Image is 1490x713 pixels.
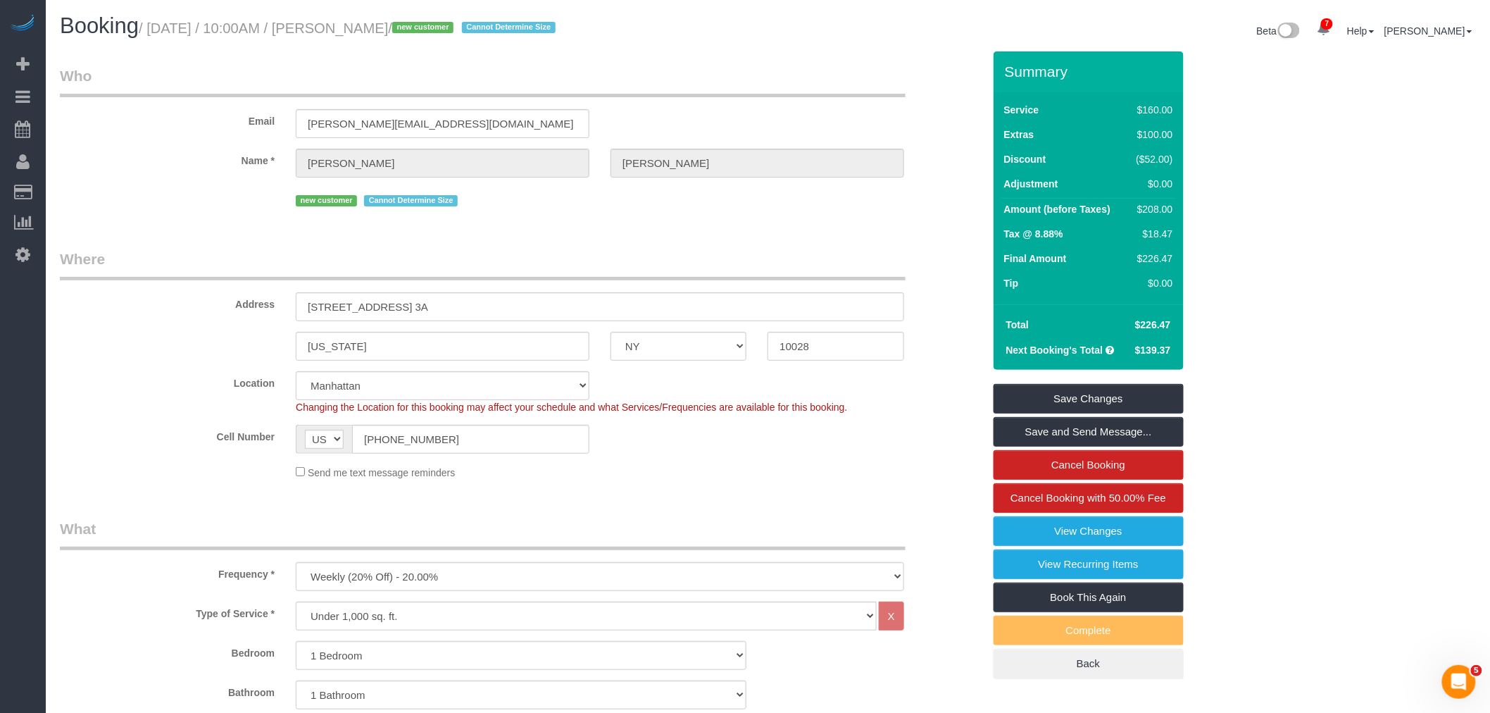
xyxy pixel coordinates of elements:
div: $160.00 [1131,103,1173,117]
input: Email [296,109,589,138]
input: First Name [296,149,589,178]
legend: Who [60,66,906,97]
input: Zip Code [768,332,903,361]
span: 7 [1321,18,1333,30]
label: Amount (before Taxes) [1004,202,1110,216]
input: Last Name [611,149,904,178]
a: Cancel Booking with 50.00% Fee [994,483,1184,513]
h3: Summary [1005,63,1177,80]
a: Save and Send Message... [994,417,1184,447]
a: View Changes [994,516,1184,546]
span: Cannot Determine Size [364,195,458,206]
a: [PERSON_NAME] [1384,25,1472,37]
div: $100.00 [1131,128,1173,142]
a: Help [1347,25,1375,37]
img: New interface [1277,23,1300,41]
span: $139.37 [1135,345,1171,356]
div: $208.00 [1131,202,1173,216]
label: Location [49,371,285,390]
div: $18.47 [1131,227,1173,241]
label: Bedroom [49,641,285,660]
div: $0.00 [1131,177,1173,191]
span: new customer [296,195,357,206]
label: Frequency * [49,562,285,581]
span: Changing the Location for this booking may affect your schedule and what Services/Frequencies are... [296,402,847,413]
label: Tip [1004,276,1019,290]
label: Type of Service * [49,602,285,621]
img: Automaid Logo [8,14,37,34]
label: Email [49,109,285,128]
div: $0.00 [1131,276,1173,290]
a: View Recurring Items [994,550,1184,579]
a: Save Changes [994,384,1184,414]
label: Final Amount [1004,252,1067,266]
span: $226.47 [1135,319,1171,330]
span: 5 [1471,665,1482,676]
label: Address [49,292,285,311]
label: Service [1004,103,1039,117]
a: Book This Again [994,583,1184,612]
input: Cell Number [352,425,589,454]
legend: Where [60,249,906,280]
div: ($52.00) [1131,152,1173,166]
label: Name * [49,149,285,168]
label: Bathroom [49,681,285,700]
span: Cannot Determine Size [462,22,556,33]
label: Tax @ 8.88% [1004,227,1063,241]
span: new customer [392,22,453,33]
strong: Total [1006,319,1029,330]
legend: What [60,519,906,550]
label: Discount [1004,152,1046,166]
div: $226.47 [1131,252,1173,266]
span: / [388,20,559,36]
a: Cancel Booking [994,450,1184,480]
span: Cancel Booking with 50.00% Fee [1010,492,1166,504]
a: 7 [1310,14,1337,45]
iframe: Intercom live chat [1442,665,1476,699]
small: / [DATE] / 10:00AM / [PERSON_NAME] [139,20,560,36]
label: Cell Number [49,425,285,444]
a: Back [994,649,1184,678]
label: Extras [1004,128,1034,142]
strong: Next Booking's Total [1006,345,1103,356]
label: Adjustment [1004,177,1058,191]
span: Booking [60,13,139,38]
input: City [296,332,589,361]
a: Beta [1257,25,1301,37]
span: Send me text message reminders [308,467,455,478]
